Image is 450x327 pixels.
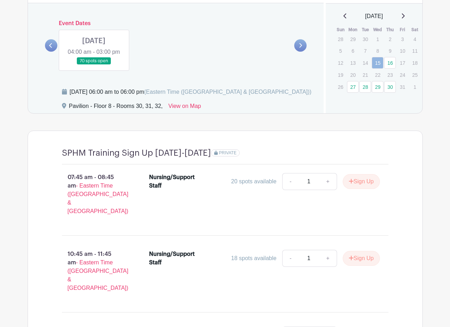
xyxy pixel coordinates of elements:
div: Nursing/Support Staff [149,250,198,267]
a: 28 [359,81,371,93]
p: 20 [347,69,359,80]
p: 4 [409,34,421,45]
span: PRIVATE [219,150,237,155]
p: 07:45 am - 08:45 am [51,170,138,218]
p: 18 [409,57,421,68]
a: - [282,173,298,190]
p: 19 [335,69,346,80]
p: 31 [397,81,408,92]
p: 25 [409,69,421,80]
a: + [319,250,337,267]
div: 18 spots available [231,254,277,263]
p: 21 [359,69,371,80]
span: - Eastern Time ([GEOGRAPHIC_DATA] & [GEOGRAPHIC_DATA]) [68,259,129,291]
p: 1 [372,34,383,45]
span: - Eastern Time ([GEOGRAPHIC_DATA] & [GEOGRAPHIC_DATA]) [68,183,129,214]
p: 12 [335,57,346,68]
a: - [282,250,298,267]
a: 27 [347,81,359,93]
p: 1 [409,81,421,92]
th: Sun [334,26,347,33]
p: 17 [397,57,408,68]
p: 26 [335,81,346,92]
p: 11 [409,45,421,56]
div: Nursing/Support Staff [149,173,198,190]
div: [DATE] 06:00 am to 06:00 pm [70,88,312,96]
p: 24 [397,69,408,80]
p: 23 [384,69,396,80]
h6: Event Dates [57,20,295,27]
th: Fri [396,26,409,33]
a: 29 [372,81,383,93]
div: 20 spots available [231,177,277,186]
a: 15 [372,57,383,69]
div: Pavilion - Floor 8 - Rooms 30, 31, 32, [69,102,163,113]
p: 8 [372,45,383,56]
th: Thu [384,26,396,33]
th: Mon [347,26,359,33]
h4: SPHM Training Sign Up [DATE]-[DATE] [62,148,211,158]
th: Sat [409,26,421,33]
a: View on Map [169,102,201,113]
th: Wed [371,26,384,33]
th: Tue [359,26,371,33]
p: 6 [347,45,359,56]
p: 30 [359,34,371,45]
p: 10 [397,45,408,56]
span: [DATE] [365,12,383,21]
p: 14 [359,57,371,68]
p: 9 [384,45,396,56]
p: 5 [335,45,346,56]
a: 16 [384,57,396,69]
button: Sign Up [343,251,380,266]
p: 10:45 am - 11:45 am [51,247,138,295]
p: 13 [347,57,359,68]
span: (Eastern Time ([GEOGRAPHIC_DATA] & [GEOGRAPHIC_DATA])) [144,89,312,95]
p: 7 [359,45,371,56]
p: 3 [397,34,408,45]
p: 22 [372,69,383,80]
a: 30 [384,81,396,93]
p: 28 [335,34,346,45]
p: 2 [384,34,396,45]
a: + [319,173,337,190]
p: 29 [347,34,359,45]
button: Sign Up [343,174,380,189]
